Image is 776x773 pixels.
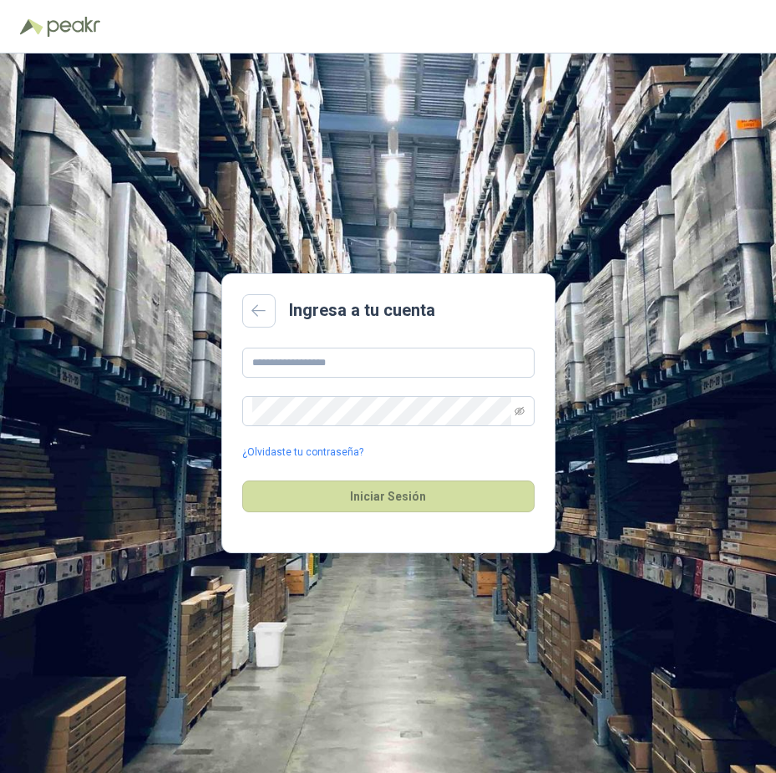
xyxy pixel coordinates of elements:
img: Logo [20,18,43,35]
button: Iniciar Sesión [242,481,535,512]
h2: Ingresa a tu cuenta [289,298,435,323]
a: ¿Olvidaste tu contraseña? [242,445,363,460]
img: Peakr [47,17,100,37]
span: eye-invisible [515,406,525,416]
